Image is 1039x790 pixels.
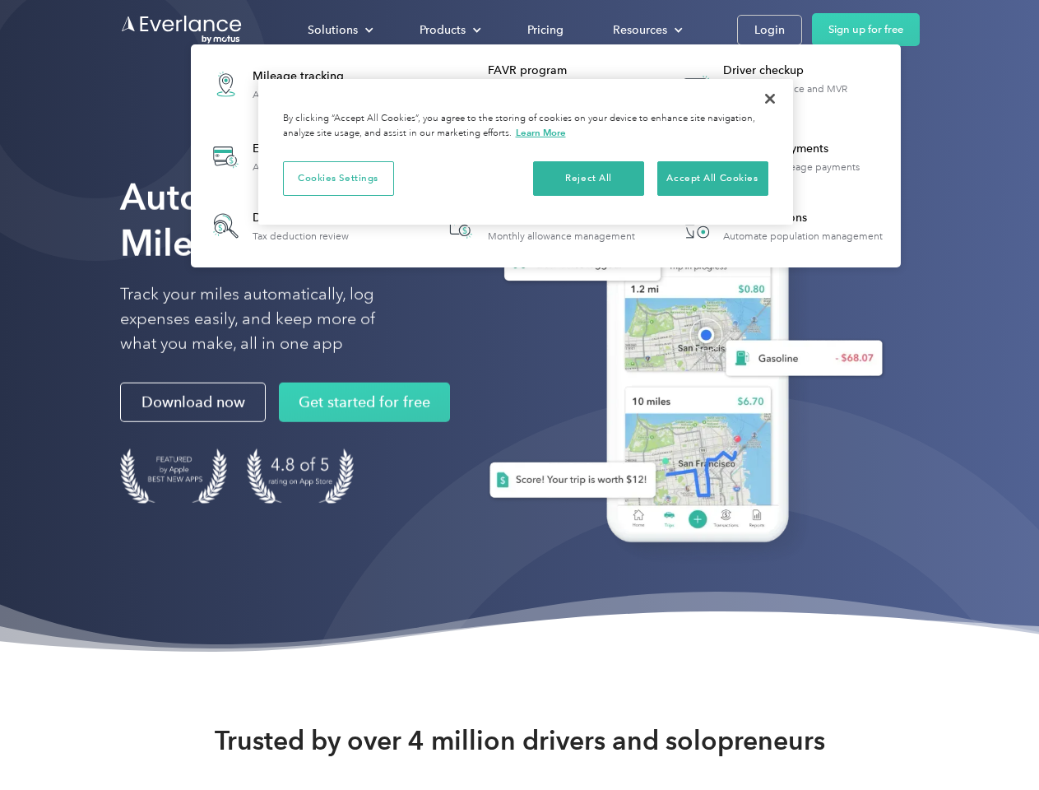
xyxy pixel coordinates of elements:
[291,16,387,44] div: Solutions
[434,199,643,253] a: Accountable planMonthly allowance management
[723,83,892,106] div: License, insurance and MVR verification
[199,127,379,187] a: Expense trackingAutomatic transaction logs
[215,724,825,757] strong: Trusted by over 4 million drivers and solopreneurs
[199,199,357,253] a: Deduction finderTax deduction review
[516,127,566,138] a: More information about your privacy, opens in a new tab
[533,161,644,196] button: Reject All
[120,448,227,504] img: Badge for Featured by Apple Best New Apps
[253,210,349,226] div: Deduction finder
[737,15,802,45] a: Login
[247,448,354,504] img: 4.9 out of 5 stars on the app store
[613,20,667,40] div: Resources
[752,81,788,117] button: Close
[283,112,768,141] div: By clicking “Accept All Cookies”, you agree to the storing of cookies on your device to enhance s...
[488,63,656,79] div: FAVR program
[434,54,657,114] a: FAVR programFixed & Variable Rate reimbursement design & management
[723,210,883,226] div: HR Integrations
[420,20,466,40] div: Products
[670,199,891,253] a: HR IntegrationsAutomate population management
[253,161,371,173] div: Automatic transaction logs
[812,13,920,46] a: Sign up for free
[403,16,494,44] div: Products
[253,68,359,85] div: Mileage tracking
[120,14,244,45] a: Go to homepage
[463,156,896,567] img: Everlance, mileage tracker app, expense tracking app
[120,282,414,356] p: Track your miles automatically, log expenses easily, and keep more of what you make, all in one app
[191,44,901,267] nav: Products
[253,89,359,100] div: Automatic mileage logs
[723,63,892,79] div: Driver checkup
[657,161,768,196] button: Accept All Cookies
[279,383,450,422] a: Get started for free
[308,20,358,40] div: Solutions
[488,230,635,242] div: Monthly allowance management
[511,16,580,44] a: Pricing
[596,16,696,44] div: Resources
[120,383,266,422] a: Download now
[754,20,785,40] div: Login
[253,230,349,242] div: Tax deduction review
[527,20,564,40] div: Pricing
[283,161,394,196] button: Cookies Settings
[670,54,893,114] a: Driver checkupLicense, insurance and MVR verification
[258,79,793,225] div: Cookie banner
[253,141,371,157] div: Expense tracking
[258,79,793,225] div: Privacy
[199,54,368,114] a: Mileage trackingAutomatic mileage logs
[723,230,883,242] div: Automate population management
